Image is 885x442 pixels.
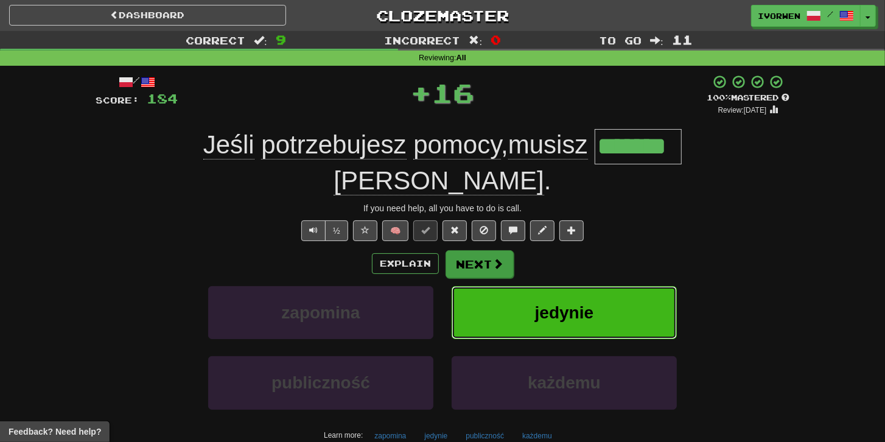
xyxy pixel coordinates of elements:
small: Review: [DATE] [718,106,767,114]
div: Mastered [707,93,789,103]
div: Text-to-speech controls [299,220,348,241]
button: Favorite sentence (alt+f) [353,220,377,241]
span: każdemu [528,373,601,392]
button: każdemu [452,356,677,409]
a: Clozemaster [304,5,581,26]
span: 9 [276,32,286,47]
button: Add to collection (alt+a) [559,220,584,241]
span: : [254,35,267,46]
span: / [827,10,833,18]
button: ½ [325,220,348,241]
span: Incorrect [384,34,461,46]
div: If you need help, all you have to do is call. [96,202,789,214]
a: Dashboard [9,5,286,26]
button: Edit sentence (alt+d) [530,220,554,241]
button: 🧠 [382,220,408,241]
strong: All [456,54,466,62]
button: Ignore sentence (alt+i) [472,220,496,241]
span: 100 % [707,93,731,102]
span: jedynie [535,303,593,322]
span: Jeśli [203,130,254,160]
span: 11 [672,32,693,47]
button: publiczność [208,356,433,409]
button: Play sentence audio (ctl+space) [301,220,326,241]
a: ivorwen / [751,5,861,27]
span: publiczność [271,373,370,392]
span: musisz [508,130,588,160]
span: ivorwen [758,10,800,21]
span: 0 [491,32,501,47]
span: , [203,130,595,159]
span: 16 [432,77,474,108]
button: Set this sentence to 100% Mastered (alt+m) [413,220,438,241]
span: Correct [186,34,245,46]
button: jedynie [452,286,677,339]
button: Discuss sentence (alt+u) [501,220,525,241]
span: potrzebujesz [261,130,406,160]
button: Next [446,250,514,278]
span: 184 [147,91,178,106]
span: pomocy [413,130,501,160]
span: + [410,74,432,111]
span: To go [599,34,642,46]
button: Explain [372,253,439,274]
span: : [650,35,663,46]
span: zapomina [281,303,360,322]
span: Score: [96,95,139,105]
span: [PERSON_NAME] [334,166,544,195]
span: Open feedback widget [9,426,101,438]
small: Learn more: [324,431,363,440]
div: / [96,74,178,89]
button: zapomina [208,286,433,339]
span: . [334,166,551,195]
span: : [469,35,483,46]
button: Reset to 0% Mastered (alt+r) [442,220,467,241]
